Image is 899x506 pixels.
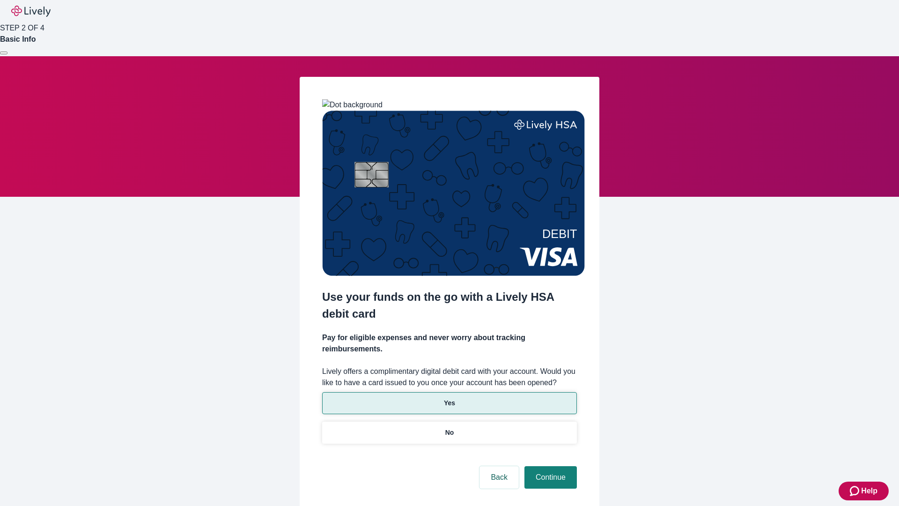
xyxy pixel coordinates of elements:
[322,99,383,111] img: Dot background
[524,466,577,489] button: Continue
[322,289,577,322] h2: Use your funds on the go with a Lively HSA debit card
[444,398,455,408] p: Yes
[11,6,51,17] img: Lively
[322,392,577,414] button: Yes
[445,428,454,438] p: No
[861,485,877,497] span: Help
[322,111,585,276] img: Debit card
[322,332,577,355] h4: Pay for eligible expenses and never worry about tracking reimbursements.
[479,466,519,489] button: Back
[839,482,889,500] button: Zendesk support iconHelp
[850,485,861,497] svg: Zendesk support icon
[322,422,577,444] button: No
[322,366,577,388] label: Lively offers a complimentary digital debit card with your account. Would you like to have a card...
